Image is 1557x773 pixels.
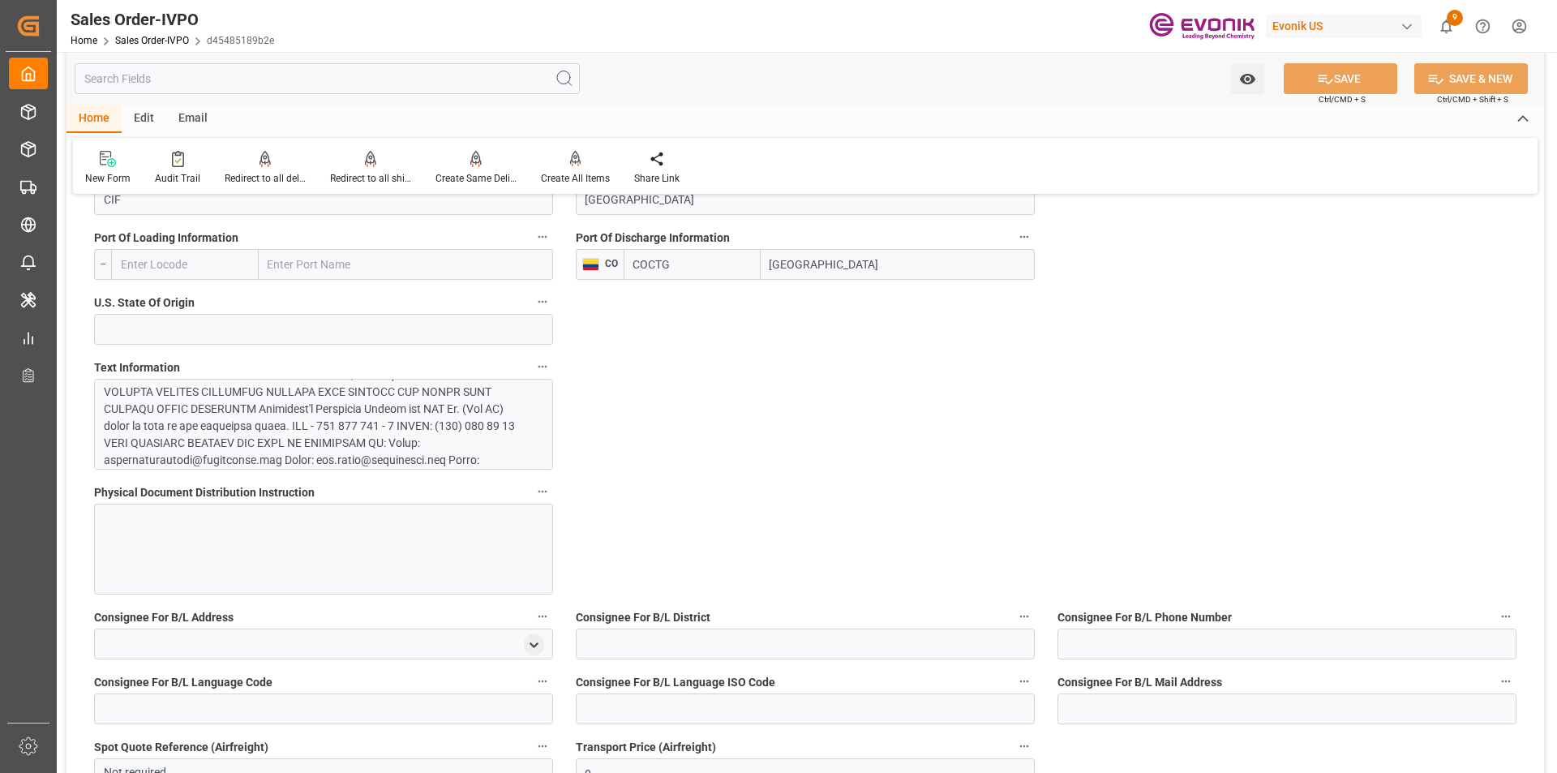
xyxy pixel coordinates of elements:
[1014,736,1035,757] button: Transport Price (Airfreight)
[435,171,517,186] div: Create Same Delivery Date
[532,606,553,627] button: Consignee For B/L Address
[576,609,710,626] span: Consignee For B/L District
[524,633,544,655] div: open menu
[1149,12,1255,41] img: Evonik-brand-mark-Deep-Purple-RGB.jpeg_1700498283.jpeg
[1437,93,1508,105] span: Ctrl/CMD + Shift + S
[1495,606,1516,627] button: Consignee For B/L Phone Number
[166,105,220,133] div: Email
[94,249,111,280] div: --
[532,356,553,377] button: Text Information
[94,674,272,691] span: Consignee For B/L Language Code
[85,171,131,186] div: New Form
[1495,671,1516,692] button: Consignee For B/L Mail Address
[599,258,618,269] span: CO
[1014,606,1035,627] button: Consignee For B/L District
[532,736,553,757] button: Spot Quote Reference (Airfreight)
[225,171,306,186] div: Redirect to all deliveries
[1428,8,1465,45] button: show 9 new notifications
[582,258,599,271] img: country
[1057,674,1222,691] span: Consignee For B/L Mail Address
[94,359,180,376] span: Text Information
[1266,15,1422,38] div: Evonik US
[1319,93,1366,105] span: Ctrl/CMD + S
[634,171,680,186] div: Share Link
[761,249,1035,280] input: Enter Port Name
[541,171,610,186] div: Create All Items
[1014,671,1035,692] button: Consignee For B/L Language ISO Code
[576,674,775,691] span: Consignee For B/L Language ISO Code
[66,105,122,133] div: Home
[532,291,553,312] button: U.S. State Of Origin
[94,484,315,501] span: Physical Document Distribution Instruction
[94,230,238,247] span: Port Of Loading Information
[576,739,716,756] span: Transport Price (Airfreight)
[1284,63,1397,94] button: SAVE
[624,249,761,280] input: Enter Locode
[576,230,730,247] span: Port Of Discharge Information
[94,294,195,311] span: U.S. State Of Origin
[71,7,274,32] div: Sales Order-IVPO
[1266,11,1428,41] button: Evonik US
[532,481,553,502] button: Physical Document Distribution Instruction
[155,171,200,186] div: Audit Trail
[532,226,553,247] button: Port Of Loading Information
[111,249,259,280] input: Enter Locode
[75,63,580,94] input: Search Fields
[1447,10,1463,26] span: 9
[1057,609,1232,626] span: Consignee For B/L Phone Number
[1014,226,1035,247] button: Port Of Discharge Information
[115,35,189,46] a: Sales Order-IVPO
[94,739,268,756] span: Spot Quote Reference (Airfreight)
[94,609,234,626] span: Consignee For B/L Address
[1231,63,1264,94] button: open menu
[122,105,166,133] div: Edit
[1414,63,1528,94] button: SAVE & NEW
[532,671,553,692] button: Consignee For B/L Language Code
[330,171,411,186] div: Redirect to all shipments
[71,35,97,46] a: Home
[259,249,553,280] input: Enter Port Name
[1465,8,1501,45] button: Help Center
